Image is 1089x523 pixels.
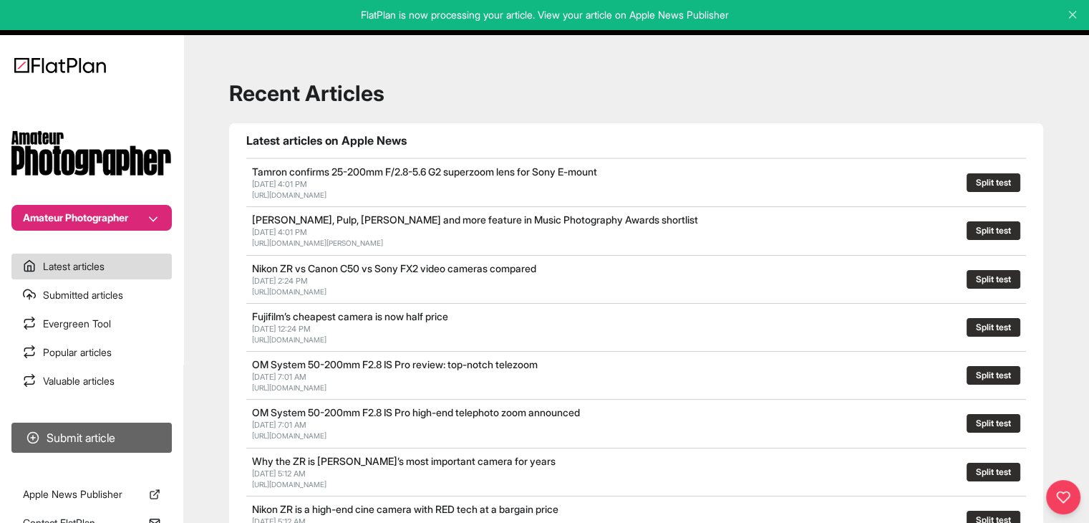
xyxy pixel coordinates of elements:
a: [URL][DOMAIN_NAME] [252,287,326,296]
a: Why the ZR is [PERSON_NAME]’s most important camera for years [252,455,556,467]
a: [PERSON_NAME], Pulp, [PERSON_NAME] and more feature in Music Photography Awards shortlist [252,213,698,226]
a: [URL][DOMAIN_NAME] [252,431,326,440]
span: [DATE] 4:01 PM [252,179,307,189]
button: Split test [967,221,1020,240]
span: [DATE] 5:12 AM [252,469,306,479]
button: Split test [967,318,1020,337]
span: [DATE] 12:24 PM [252,324,311,334]
button: Split test [967,414,1020,433]
a: Apple News Publisher [11,481,172,507]
a: Evergreen Tool [11,311,172,337]
img: Publication Logo [11,130,172,176]
a: Submitted articles [11,282,172,308]
button: Split test [967,463,1020,481]
span: [DATE] 7:01 AM [252,420,306,430]
a: Latest articles [11,254,172,279]
a: Nikon ZR is a high-end cine camera with RED tech at a bargain price [252,503,558,515]
span: [DATE] 4:01 PM [252,227,307,237]
h1: Latest articles on Apple News [246,132,1026,149]
span: [DATE] 7:01 AM [252,372,306,382]
button: Split test [967,366,1020,385]
a: OM System 50-200mm F2.8 IS Pro review: top-notch telezoom [252,358,538,370]
a: OM System 50-200mm F2.8 IS Pro high-end telephoto zoom announced [252,406,580,418]
p: FlatPlan is now processing your article. View your article on Apple News Publisher [10,8,1079,22]
a: Popular articles [11,340,172,365]
a: [URL][DOMAIN_NAME] [252,191,326,199]
a: Tamron confirms 25-200mm F/2.8-5.6 G2 superzoom lens for Sony E-mount [252,165,597,178]
a: Valuable articles [11,368,172,394]
a: Nikon ZR vs Canon C50 vs Sony FX2 video cameras compared [252,262,536,274]
a: [URL][DOMAIN_NAME] [252,383,326,392]
img: Logo [14,57,106,73]
h1: Recent Articles [229,80,1043,106]
span: [DATE] 2:24 PM [252,276,308,286]
button: Submit article [11,423,172,453]
button: Amateur Photographer [11,205,172,231]
a: Fujifilm’s cheapest camera is now half price [252,310,448,322]
a: [URL][DOMAIN_NAME] [252,480,326,489]
button: Split test [967,270,1020,289]
a: [URL][DOMAIN_NAME] [252,335,326,344]
a: [URL][DOMAIN_NAME][PERSON_NAME] [252,239,383,247]
button: Split test [967,173,1020,192]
